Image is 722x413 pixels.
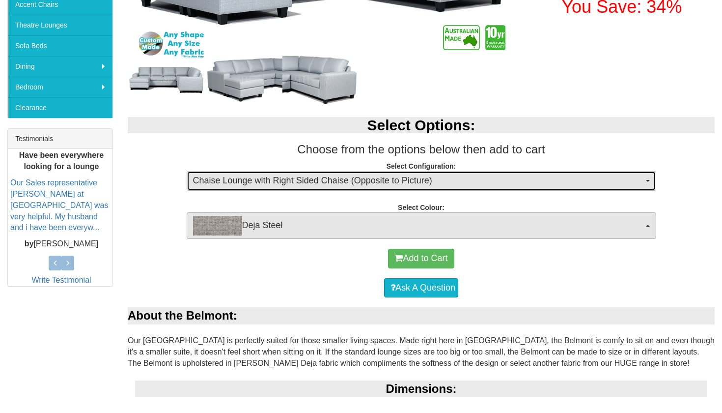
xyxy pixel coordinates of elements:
a: Clearance [8,97,112,118]
b: Select Options: [367,117,475,133]
a: Bedroom [8,77,112,97]
button: Chaise Lounge with Right Sided Chaise (Opposite to Picture) [187,171,656,191]
span: Chaise Lounge with Right Sided Chaise (Opposite to Picture) [193,175,643,187]
div: Testimonials [8,129,112,149]
div: Dimensions: [135,381,707,397]
span: Deja Steel [193,216,643,236]
button: Add to Cart [388,249,454,268]
a: Sofa Beds [8,35,112,56]
div: About the Belmont: [128,307,715,324]
button: Deja SteelDeja Steel [187,212,656,239]
p: [PERSON_NAME] [10,238,112,250]
a: Theatre Lounges [8,15,112,35]
strong: Select Colour: [398,204,444,211]
b: Have been everywhere looking for a lounge [19,151,104,171]
h3: Choose from the options below then add to cart [128,143,715,156]
strong: Select Configuration: [387,162,456,170]
a: Dining [8,56,112,77]
a: Write Testimonial [31,276,91,284]
a: Ask A Question [384,278,458,298]
a: Our Sales representative [PERSON_NAME] at [GEOGRAPHIC_DATA] was very helpful. My husband and i ha... [10,178,108,232]
b: by [25,239,34,248]
img: Deja Steel [193,216,242,236]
